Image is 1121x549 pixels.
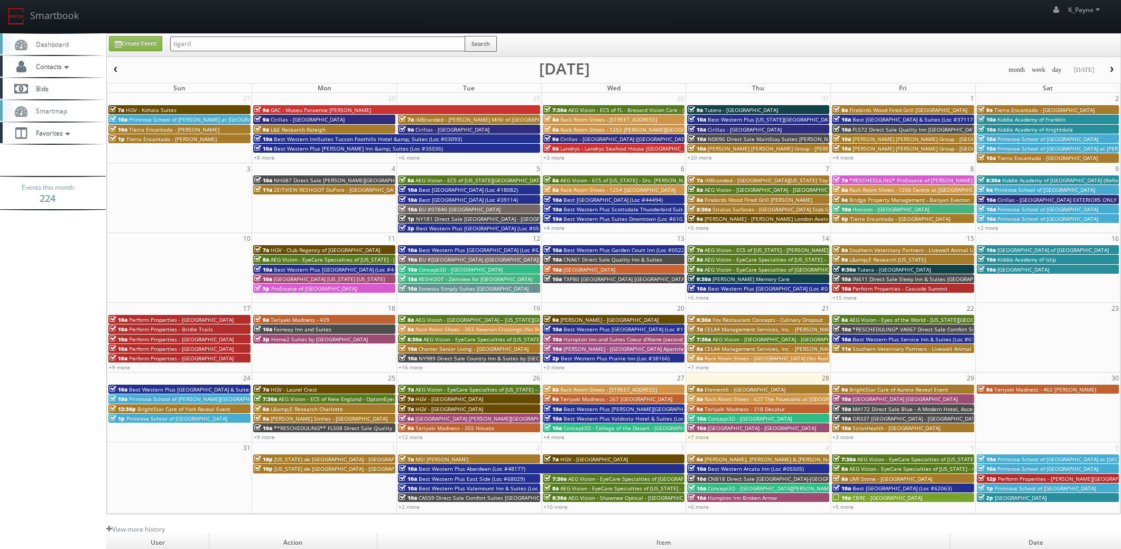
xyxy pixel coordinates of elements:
a: +20 more [688,154,712,161]
span: 7a [399,395,414,403]
span: 10a [833,206,851,213]
span: 10a [399,246,417,254]
span: [GEOGRAPHIC_DATA] [PERSON_NAME][GEOGRAPHIC_DATA] [415,415,562,422]
span: Teriyaki Madness - 439 [271,316,329,323]
span: 10a [544,345,562,352]
span: 7a [254,386,269,393]
span: [GEOGRAPHIC_DATA] [997,266,1049,273]
span: 10a [254,275,272,283]
a: +6 more [688,294,709,301]
span: 7a [399,116,414,123]
span: 10a [544,336,562,343]
span: Primrose School of [GEOGRAPHIC_DATA] [126,415,227,422]
span: BrightStar Care of Aurora Reveal Event [849,386,948,393]
span: ND096 Direct Sale MainStay Suites [PERSON_NAME] [708,135,841,143]
span: 2p [544,355,559,362]
span: Best Western Plus [PERSON_NAME][GEOGRAPHIC_DATA]/[PERSON_NAME][GEOGRAPHIC_DATA] (Loc #10397) [563,405,835,413]
span: 10a [109,325,127,333]
span: Tierra Encantada - [GEOGRAPHIC_DATA] [850,215,950,222]
span: 8:30a [688,206,711,213]
button: Search [465,36,497,52]
span: 8a [399,325,414,333]
span: Kiddie Academy of Franklin [997,116,1066,123]
a: +3 more [543,154,564,161]
span: 10a [978,145,996,152]
span: Best Western InnSuites Tucson Foothills Hotel &amp; Suites (Loc #03093) [274,135,462,143]
span: 10a [399,275,417,283]
span: 7:30a [254,395,277,403]
span: 9a [833,386,848,393]
span: CNA61 Direct Sale Quality Inn & Suites [563,256,662,263]
span: NY989 Direct Sale Country Inn & Suites by [GEOGRAPHIC_DATA], [GEOGRAPHIC_DATA] [419,355,634,362]
span: AEG Vision - [GEOGRAPHIC_DATA] – [US_STATE][GEOGRAPHIC_DATA]. ([GEOGRAPHIC_DATA]) [415,316,643,323]
span: BU #07840 [GEOGRAPHIC_DATA] [419,206,501,213]
span: 8a [688,186,703,193]
span: CELA4 Management Services, Inc. - [PERSON_NAME] Hyundai [705,325,859,333]
span: 10a [688,135,706,143]
span: [PERSON_NAME] Smiles - [GEOGRAPHIC_DATA] [271,415,387,422]
span: Cirillas - [GEOGRAPHIC_DATA] [415,126,489,133]
span: Cirillas - [GEOGRAPHIC_DATA] ([GEOGRAPHIC_DATA]) [560,135,691,143]
span: 9a [978,106,993,114]
span: Perform Properties - [GEOGRAPHIC_DATA] [129,355,234,362]
span: 9a [544,395,559,403]
span: iMBranded - [PERSON_NAME] MINI of [GEOGRAPHIC_DATA] [415,116,563,123]
span: Fox Restaurant Concepts - Culinary Dropout [712,316,823,323]
span: 8a [544,116,559,123]
span: L&amp;E Research Charlotte [271,405,343,413]
span: 9a [254,405,269,413]
span: AEG Vision - ECS of FL - Brevard Vision Care - [PERSON_NAME] [568,106,724,114]
span: Rack Room Shoes - [GEOGRAPHIC_DATA] (No Rush) [705,355,831,362]
span: 8a [688,256,703,263]
span: 3p [399,225,414,232]
span: 10a [833,405,851,413]
span: Tutera - [GEOGRAPHIC_DATA] [705,106,778,114]
span: 12:30p [109,405,136,413]
span: Perform Properties - [GEOGRAPHIC_DATA] [129,316,234,323]
a: +5 more [688,224,709,231]
span: 5p [254,285,270,292]
span: [GEOGRAPHIC_DATA] [GEOGRAPHIC_DATA] [853,395,958,403]
span: 10a [833,275,851,283]
span: 10a [544,405,562,413]
span: 8a [544,186,559,193]
span: 8a [833,106,848,114]
span: 9a [254,126,269,133]
span: 7:30a [544,106,567,114]
span: Teriyaki Madness - 318 Decatur [705,405,785,413]
span: Tutera - [GEOGRAPHIC_DATA] [857,266,931,273]
span: Stratus Surfaces - [GEOGRAPHIC_DATA] Slab Gallery [712,206,843,213]
span: Rack Room Shoes - [STREET_ADDRESS] [560,386,657,393]
span: 8:30a [399,336,422,343]
span: 10a [254,176,272,184]
span: BrightStar Care of York Reveal Event [137,405,230,413]
span: AEG Vision - EyeCare Specialties of [US_STATE][PERSON_NAME] Eyecare Associates [423,336,633,343]
span: 10a [109,126,127,133]
span: 8a [833,186,848,193]
span: Tierra Encantada - [GEOGRAPHIC_DATA] [997,154,1098,162]
span: 10a [978,206,996,213]
span: AEG Vision - EyeCare Specialties of [GEOGRAPHIC_DATA] - Medfield Eye Associates [705,266,912,273]
span: 9a [688,215,703,222]
span: Rack Room Shoes - 627 The Fountains at [GEOGRAPHIC_DATA] (No Rush) [705,395,887,403]
span: [PERSON_NAME] [PERSON_NAME] Group - [GEOGRAPHIC_DATA] - [STREET_ADDRESS] [853,145,1063,152]
span: Rack Room Shoes - 363 Newnan Crossings (No Rush) [415,325,549,333]
img: smartbook-logo.png [8,8,25,25]
span: 8a [688,395,703,403]
span: Rack Room Shoes - [STREET_ADDRESS] [560,116,657,123]
span: iMBranded - [GEOGRAPHIC_DATA][US_STATE] Toyota [705,176,836,184]
span: Tierra Encantada - [GEOGRAPHIC_DATA] [994,106,1095,114]
span: HGV - Laurel Crest [271,386,317,393]
span: 9a [544,135,559,143]
span: 10a [544,196,562,203]
span: 8a [399,176,414,184]
span: RESHOOT - Zeitview for [GEOGRAPHIC_DATA] [419,275,532,283]
span: 7a [399,405,414,413]
span: FL572 Direct Sale Quality Inn [GEOGRAPHIC_DATA] North I-75 [853,126,1007,133]
span: 10a [833,126,851,133]
span: 7a [688,176,703,184]
span: Tierra Encantada - [PERSON_NAME] [129,126,219,133]
span: 10a [978,246,996,254]
span: AEG Vision - ECS of [US_STATE] - [PERSON_NAME] EyeCare - [GEOGRAPHIC_DATA] ([GEOGRAPHIC_DATA]) [705,246,963,254]
span: Best Western Plus Service Inn & Suites (Loc #61094) WHITE GLOVE [853,336,1023,343]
